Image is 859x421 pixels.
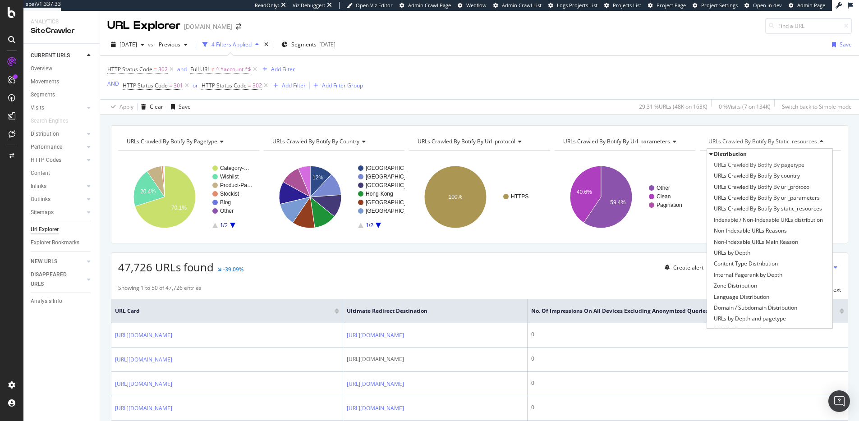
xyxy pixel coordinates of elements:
span: Admin Page [797,2,825,9]
span: 302 [158,63,168,76]
svg: A chart. [409,158,550,236]
text: Other [657,185,670,191]
button: Previous [155,37,191,52]
button: Clear [138,100,163,114]
span: Admin Crawl Page [408,2,451,9]
span: Domain / Subdomain Distribution [714,303,797,312]
div: arrow-right-arrow-left [236,23,241,30]
a: Content [31,169,93,178]
text: [GEOGRAPHIC_DATA] [366,208,422,214]
text: [GEOGRAPHIC_DATA] [366,165,422,171]
a: Segments [31,90,93,100]
span: Content Type Distribution [714,259,778,268]
div: A chart. [700,158,841,236]
text: Other [220,208,234,214]
div: Open Intercom Messenger [828,390,850,412]
span: Internal Pagerank by Depth [714,270,782,279]
span: URLs Crawled By Botify By country [272,137,359,145]
span: ≠ [211,65,215,73]
a: Project Page [648,2,686,9]
span: HTTP Status Code [202,82,247,89]
a: [URL][DOMAIN_NAME] [115,331,172,340]
text: 20.4% [140,188,156,195]
a: Logs Projects List [548,2,597,9]
div: or [193,82,198,89]
div: 0 [531,379,844,387]
div: HTTP Codes [31,156,61,165]
button: Create alert [661,260,703,275]
div: 0 [531,403,844,412]
button: AND [107,79,119,88]
span: Webflow [466,2,487,9]
text: Product-Pa… [220,182,253,188]
a: Search Engines [31,116,77,126]
div: Analysis Info [31,297,62,306]
div: 0 [531,330,844,339]
div: Save [179,103,191,110]
div: Content [31,169,50,178]
div: Viz Debugger: [293,2,325,9]
svg: A chart. [118,158,259,236]
div: A chart. [264,158,405,236]
div: Sitemaps [31,208,54,217]
button: Add Filter [259,64,295,75]
span: Open Viz Editor [356,2,393,9]
span: URLs Crawled By Botify By static_resources [714,204,822,213]
div: times [262,40,270,49]
div: Switch back to Simple mode [782,103,852,110]
span: No. of Impressions On All Devices excluding anonymized queries [531,307,826,315]
text: 1/2 [220,222,228,229]
a: Url Explorer [31,225,93,234]
a: DISAPPEARED URLS [31,270,84,289]
text: Category-… [220,165,249,171]
button: Segments[DATE] [278,37,339,52]
div: Clear [150,103,163,110]
div: 29.31 % URLs ( 48K on 163K ) [639,103,707,110]
div: Url Explorer [31,225,59,234]
div: SiteCrawler [31,26,92,36]
span: Full URL [190,65,210,73]
div: Analytics [31,18,92,26]
div: NEW URLS [31,257,57,266]
div: Save [840,41,852,48]
span: 302 [253,79,262,92]
button: and [177,65,187,73]
span: URL Card [115,307,332,315]
h4: URLs Crawled By Botify By url_parameters [561,134,688,149]
span: URLs Crawled By Botify By url_parameters [714,193,820,202]
text: 1/2 [366,222,373,229]
h4: URLs Crawled By Botify By url_protocol [416,134,542,149]
span: Logs Projects List [557,2,597,9]
span: URLs Crawled By Botify By url_parameters [563,137,670,145]
a: [URL][DOMAIN_NAME] [115,404,172,413]
div: URL Explorer [107,18,180,33]
div: Movements [31,77,59,87]
svg: A chart. [555,158,696,236]
text: 59.4% [610,199,625,206]
h4: URLs Crawled By Botify By static_resources [707,134,833,149]
div: Create alert [673,264,703,271]
button: [DATE] [107,37,148,52]
text: 40.6% [576,189,592,195]
span: URLs Crawled By Botify By url_protocol [418,137,515,145]
a: [URL][DOMAIN_NAME] [115,355,172,364]
div: 4 Filters Applied [211,41,252,48]
button: Switch back to Simple mode [778,100,852,114]
div: Performance [31,142,62,152]
text: 12% [312,174,323,181]
a: NEW URLS [31,257,84,266]
span: [URL][DOMAIN_NAME] [347,355,404,364]
text: [GEOGRAPHIC_DATA] [366,199,422,206]
text: Blog [220,199,231,206]
span: = [169,82,172,89]
a: Admin Crawl Page [400,2,451,9]
span: Projects List [613,2,641,9]
input: Find a URL [765,18,852,34]
span: = [248,82,251,89]
button: Add Filter Group [310,80,363,91]
div: [DATE] [319,41,335,48]
text: [GEOGRAPHIC_DATA] [366,182,422,188]
div: Explorer Bookmarks [31,238,79,247]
